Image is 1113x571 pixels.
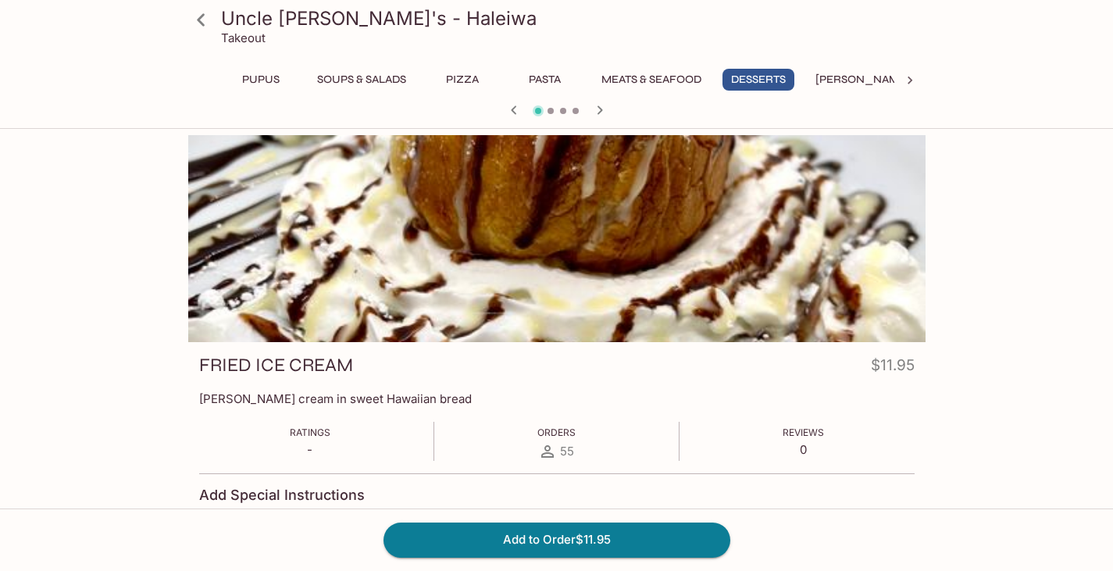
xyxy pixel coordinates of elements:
div: FRIED ICE CREAM [188,135,926,342]
button: [PERSON_NAME] [807,69,919,91]
h3: FRIED ICE CREAM [199,353,353,377]
h4: $11.95 [871,353,915,384]
span: Reviews [783,426,824,438]
button: MEATS & SEAFOOD [593,69,710,91]
span: Ratings [290,426,330,438]
p: - [290,442,330,457]
p: Takeout [221,30,266,45]
button: DESSERTS [722,69,794,91]
span: Orders [537,426,576,438]
button: PASTA [510,69,580,91]
span: 55 [560,444,574,459]
button: PIZZA [427,69,498,91]
button: PUPUS [226,69,296,91]
p: 0 [783,442,824,457]
button: Add to Order$11.95 [383,523,730,557]
h4: Add Special Instructions [199,487,915,504]
h3: Uncle [PERSON_NAME]'s - Haleiwa [221,6,919,30]
p: [PERSON_NAME] cream in sweet Hawaiian bread [199,391,915,406]
button: SOUPS & SALADS [309,69,415,91]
